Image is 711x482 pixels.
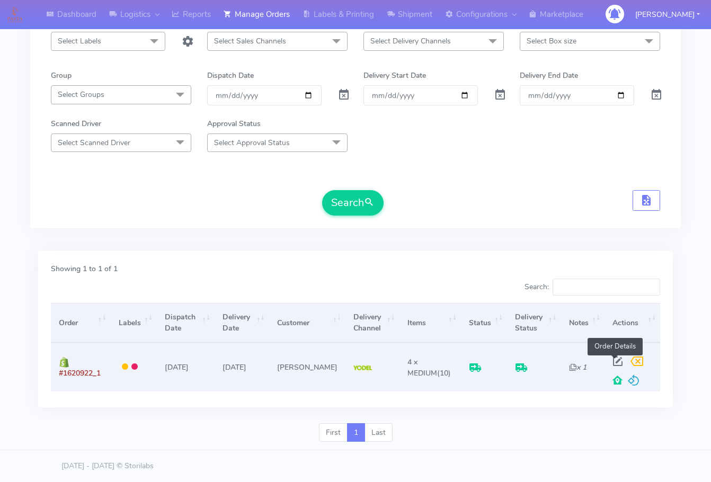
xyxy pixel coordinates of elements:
[347,423,365,442] a: 1
[561,303,605,343] th: Notes: activate to sort column ascending
[214,36,286,46] span: Select Sales Channels
[207,70,254,81] label: Dispatch Date
[527,36,576,46] span: Select Box size
[407,357,451,378] span: (10)
[461,303,507,343] th: Status: activate to sort column ascending
[605,303,660,343] th: Actions: activate to sort column ascending
[59,357,69,368] img: shopify.png
[569,362,586,372] i: x 1
[111,303,157,343] th: Labels: activate to sort column ascending
[59,368,101,378] span: #1620922_1
[51,118,101,129] label: Scanned Driver
[322,190,384,216] button: Search
[553,279,660,296] input: Search:
[51,303,111,343] th: Order: activate to sort column ascending
[207,118,261,129] label: Approval Status
[520,70,578,81] label: Delivery End Date
[58,36,101,46] span: Select Labels
[507,303,561,343] th: Delivery Status: activate to sort column ascending
[58,138,130,148] span: Select Scanned Driver
[157,343,215,391] td: [DATE]
[58,90,104,100] span: Select Groups
[407,357,437,378] span: 4 x MEDIUM
[525,279,660,296] label: Search:
[215,303,269,343] th: Delivery Date: activate to sort column ascending
[215,343,269,391] td: [DATE]
[214,138,290,148] span: Select Approval Status
[399,303,461,343] th: Items: activate to sort column ascending
[345,303,399,343] th: Delivery Channel: activate to sort column ascending
[353,365,372,371] img: Yodel
[51,263,118,274] label: Showing 1 to 1 of 1
[370,36,451,46] span: Select Delivery Channels
[269,343,345,391] td: [PERSON_NAME]
[269,303,345,343] th: Customer: activate to sort column ascending
[157,303,215,343] th: Dispatch Date: activate to sort column ascending
[51,70,72,81] label: Group
[627,4,708,25] button: [PERSON_NAME]
[363,70,426,81] label: Delivery Start Date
